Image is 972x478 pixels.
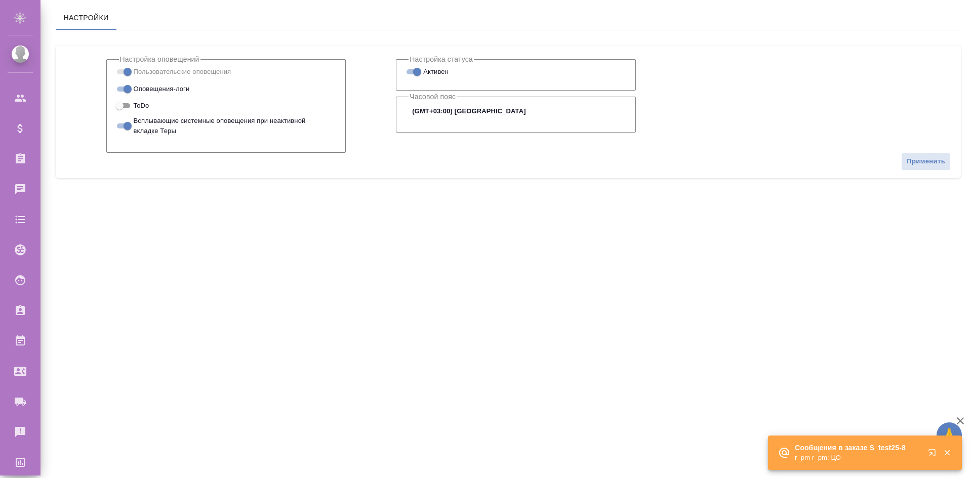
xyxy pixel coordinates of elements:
p: r_pm r_pm: ЦО [795,453,921,463]
span: Применить [907,156,945,167]
div: Включи, если хочешь чтобы ToDo высвечивались у тебя на экране в назначенный день [119,99,334,112]
div: (GMT+03:00) [GEOGRAPHIC_DATA] [409,103,623,120]
legend: Часовой пояс [409,91,457,103]
span: Всплывающие системные оповещения при неактивной вкладке Теры [134,116,326,136]
legend: Настройка оповещений [119,53,200,65]
span: 🙏 [941,424,958,446]
span: Активен [423,67,449,77]
span: Пользовательские оповещения [134,67,231,77]
button: Закрыть [937,448,957,457]
button: Применить [901,153,951,170]
span: Оповещения-логи [134,84,190,94]
button: Открыть в новой вкладке [922,443,946,467]
button: 🙏 [937,422,962,448]
div: Тэги [119,65,334,78]
legend: Настройка статуса [409,53,474,65]
p: Сообщения в заказе S_test25-8 [795,443,921,453]
span: ToDo [134,101,149,111]
div: Сообщения из чата о каких-либо изменениях [119,82,334,95]
span: Настройки [62,12,110,24]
